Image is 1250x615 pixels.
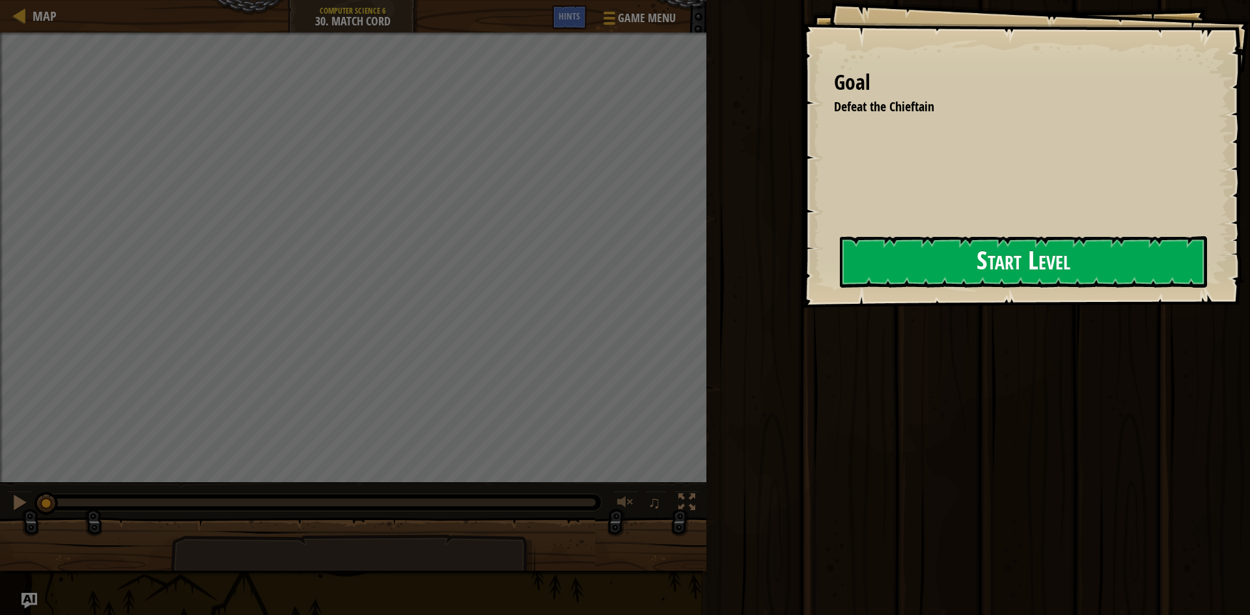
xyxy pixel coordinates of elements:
[648,493,661,512] span: ♫
[593,5,684,36] button: Game Menu
[674,491,700,517] button: Toggle fullscreen
[818,98,1201,116] li: Defeat the Chieftain
[7,491,33,517] button: Ctrl + P: Pause
[645,491,667,517] button: ♫
[33,7,57,25] span: Map
[840,236,1207,288] button: Start Level
[613,491,639,517] button: Adjust volume
[21,593,37,608] button: Ask AI
[618,10,676,27] span: Game Menu
[834,98,934,115] span: Defeat the Chieftain
[834,68,1204,98] div: Goal
[26,7,57,25] a: Map
[559,10,580,22] span: Hints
